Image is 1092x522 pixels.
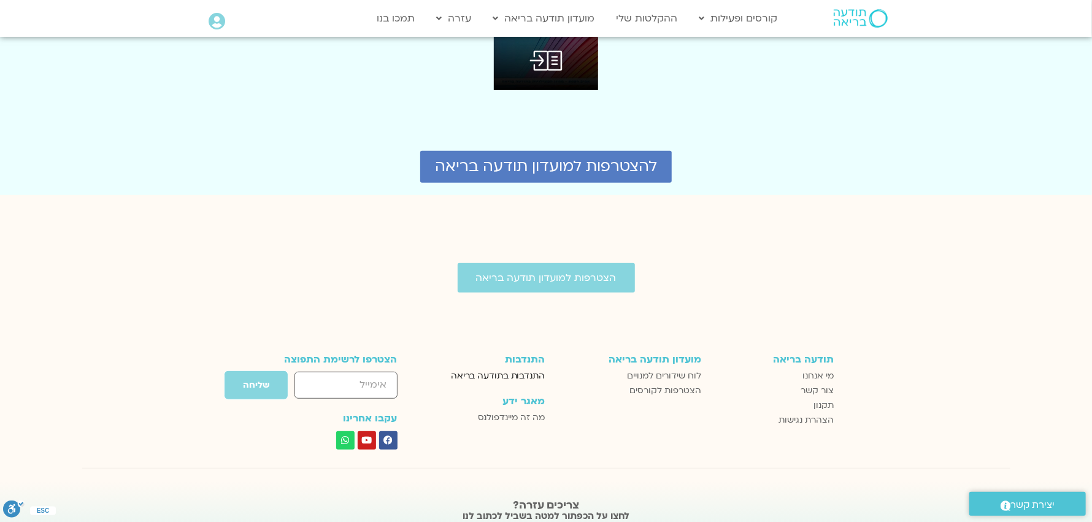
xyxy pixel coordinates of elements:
a: תמכו בנו [371,7,421,30]
span: להצטרפות למועדון תודעה בריאה [435,158,657,175]
h3: תודעה בריאה [714,354,834,365]
a: יצירת קשר [969,492,1086,516]
span: יצירת קשר [1011,497,1055,513]
a: צור קשר [714,383,834,398]
a: עזרה [430,7,477,30]
h2: לחצו על הכפתור למטה בשביל לכתוב לנו [227,510,866,522]
span: הצטרפות לקורסים [630,383,702,398]
h3: הצטרפו לרשימת התפוצה [258,354,398,365]
a: קורסים ופעילות [693,7,783,30]
h3: עקבו אחרינו [258,413,398,424]
a: הצטרפות לקורסים [557,383,701,398]
h2: צריכים עזרה? [227,499,866,512]
span: תקנון [813,398,834,413]
a: מי אנחנו [714,369,834,383]
span: הצטרפות למועדון תודעה בריאה [476,272,617,283]
span: התנדבות בתודעה בריאה [451,369,545,383]
img: תודעה בריאה [834,9,888,28]
input: אימייל [294,372,397,398]
span: לוח שידורים למנויים [628,369,702,383]
a: להצטרפות למועדון תודעה בריאה [420,151,672,183]
span: הצהרת נגישות [779,413,834,428]
span: מה זה מיינדפולנס [478,410,545,425]
a: לוח שידורים למנויים [557,369,701,383]
form: טופס חדש [258,370,398,406]
a: הצהרת נגישות [714,413,834,428]
a: ההקלטות שלי [610,7,683,30]
button: שליחה [224,370,288,400]
a: מה זה מיינדפולנס [431,410,545,425]
span: צור קשר [801,383,834,398]
h3: התנדבות [431,354,545,365]
a: הצטרפות למועדון תודעה בריאה [458,263,635,293]
h3: מועדון תודעה בריאה [557,354,701,365]
span: שליחה [243,380,269,390]
span: מי אנחנו [802,369,834,383]
a: תקנון [714,398,834,413]
h3: מאגר ידע [431,396,545,407]
a: התנדבות בתודעה בריאה [431,369,545,383]
a: מועדון תודעה בריאה [486,7,601,30]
